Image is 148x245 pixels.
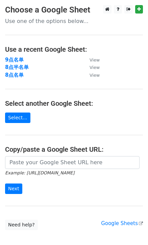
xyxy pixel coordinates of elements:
input: Paste your Google Sheet URL here [5,156,140,169]
h4: Use a recent Google Sheet: [5,45,143,53]
h3: Choose a Google Sheet [5,5,143,15]
a: 9点名单 [5,57,24,63]
h4: Copy/paste a Google Sheet URL: [5,145,143,153]
a: Need help? [5,220,38,230]
a: 8点半名单 [5,64,29,70]
small: Example: [URL][DOMAIN_NAME] [5,170,74,175]
small: View [90,57,100,63]
input: Next [5,183,22,194]
a: 8点名单 [5,72,24,78]
a: Google Sheets [101,220,143,226]
a: View [83,64,100,70]
p: Use one of the options below... [5,18,143,25]
a: View [83,57,100,63]
small: View [90,65,100,70]
h4: Select another Google Sheet: [5,99,143,107]
a: View [83,72,100,78]
a: Select... [5,113,30,123]
small: View [90,73,100,78]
